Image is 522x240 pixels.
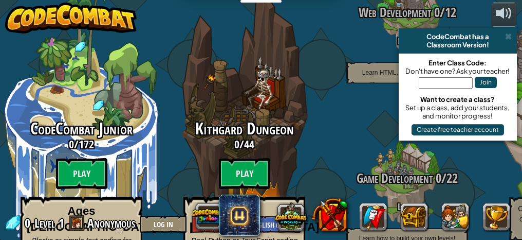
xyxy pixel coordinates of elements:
[404,104,512,120] div: Set up a class, add your students, and monitor progress!
[163,138,326,150] h3: /
[326,36,489,46] h4: Locked
[326,6,489,20] h3: /
[431,4,440,21] span: 0
[433,169,441,187] span: 0
[140,216,187,233] button: Log In
[362,69,452,76] span: Learn HTML, scripting and more!
[326,172,489,185] h3: /
[5,3,137,33] img: CodeCombat - Learn how to code by playing a game
[219,158,270,189] btn: Play
[445,4,456,21] span: 12
[27,204,156,233] strong: Ages [DEMOGRAPHIC_DATA]
[404,67,512,75] div: Don't have one? Ask your teacher!
[69,136,74,152] span: 0
[403,32,513,41] div: CodeCombat has a
[491,3,517,27] button: Adjust volume
[244,136,254,152] span: 44
[412,124,504,135] button: Create free teacher account
[25,215,33,231] span: 0
[357,169,433,187] span: Game Development
[34,215,55,232] span: Level
[403,41,513,49] div: Classroom Version!
[446,169,458,187] span: 22
[30,117,133,140] span: CodeCombat Junior
[404,95,512,104] div: Want to create a class?
[87,215,135,231] span: Anonymous
[234,136,239,152] span: 0
[195,117,294,140] span: Kithgard Dungeon
[404,59,512,67] div: Enter Class Code:
[79,136,94,152] span: 172
[59,215,64,231] span: 1
[359,4,431,21] span: Web Development
[56,158,107,189] btn: Play
[475,77,497,88] button: Join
